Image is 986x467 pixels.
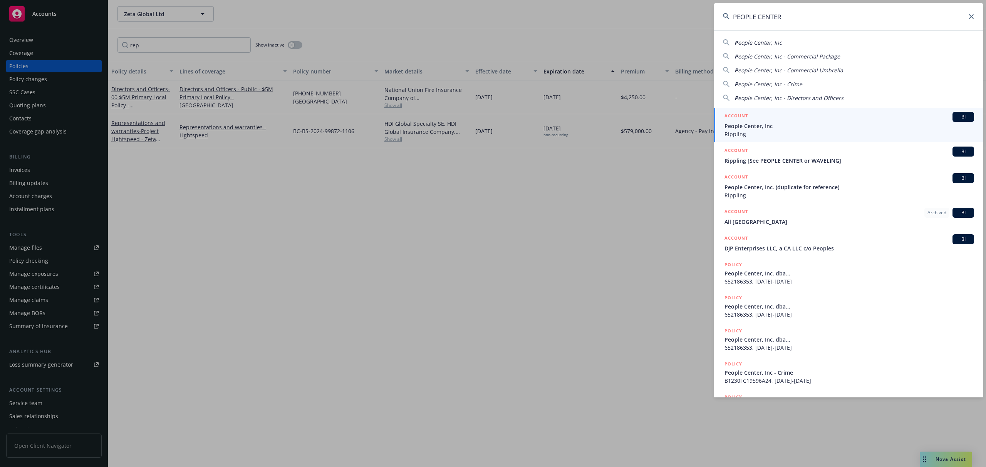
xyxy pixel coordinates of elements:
span: Rippling [See PEOPLE CENTER or WAVELING] [724,157,974,165]
span: P [734,80,738,88]
span: People Center, Inc. (duplicate for reference) [724,183,974,191]
span: Rippling [724,191,974,199]
span: eople Center, Inc - Commercial Umbrella [738,67,843,74]
h5: ACCOUNT [724,147,748,156]
span: P [734,67,738,74]
input: Search... [714,3,983,30]
span: People Center, Inc. dba... [724,269,974,277]
a: ACCOUNTArchivedBIAll [GEOGRAPHIC_DATA] [714,203,983,230]
span: B1230FC19596A24, [DATE]-[DATE] [724,377,974,385]
a: ACCOUNTBIRippling [See PEOPLE CENTER or WAVELING] [714,142,983,169]
span: P [734,39,738,46]
h5: POLICY [724,360,742,368]
span: BI [956,236,971,243]
a: ACCOUNTBIDJP Enterprises LLC, a CA LLC c/o Peoples [714,230,983,257]
span: 652186353, [DATE]-[DATE] [724,344,974,352]
span: P [734,94,738,102]
span: People Center, Inc. dba... [724,302,974,310]
span: eople Center, Inc - Directors and Officers [738,94,843,102]
h5: POLICY [724,393,742,401]
span: BI [956,209,971,216]
span: People Center, Inc - Crime [724,369,974,377]
span: People Center, Inc [724,122,974,130]
a: POLICYPeople Center, Inc. dba...652186353, [DATE]-[DATE] [714,323,983,356]
h5: POLICY [724,294,742,302]
h5: ACCOUNT [724,112,748,121]
span: eople Center, Inc - Crime [738,80,802,88]
a: POLICYPeople Center, Inc. dba...652186353, [DATE]-[DATE] [714,257,983,290]
span: eople Center, Inc [738,39,782,46]
span: People Center, Inc. dba... [724,335,974,344]
span: All [GEOGRAPHIC_DATA] [724,218,974,226]
a: ACCOUNTBIPeople Center, Inc. (duplicate for reference)Rippling [714,169,983,203]
span: Rippling [724,130,974,138]
span: Archived [927,209,946,216]
span: DJP Enterprises LLC, a CA LLC c/o Peoples [724,244,974,252]
a: ACCOUNTBIPeople Center, IncRippling [714,108,983,142]
span: BI [956,113,971,120]
span: 652186353, [DATE]-[DATE] [724,277,974,285]
h5: POLICY [724,327,742,335]
a: POLICYPeople Center, Inc - CrimeB1230FC19596A24, [DATE]-[DATE] [714,356,983,389]
h5: ACCOUNT [724,208,748,217]
span: BI [956,175,971,182]
h5: ACCOUNT [724,173,748,182]
span: P [734,53,738,60]
h5: ACCOUNT [724,234,748,244]
a: POLICY [714,389,983,422]
a: POLICYPeople Center, Inc. dba...652186353, [DATE]-[DATE] [714,290,983,323]
span: 652186353, [DATE]-[DATE] [724,310,974,319]
h5: POLICY [724,261,742,269]
span: BI [956,148,971,155]
span: eople Center, Inc - Commercial Package [738,53,840,60]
